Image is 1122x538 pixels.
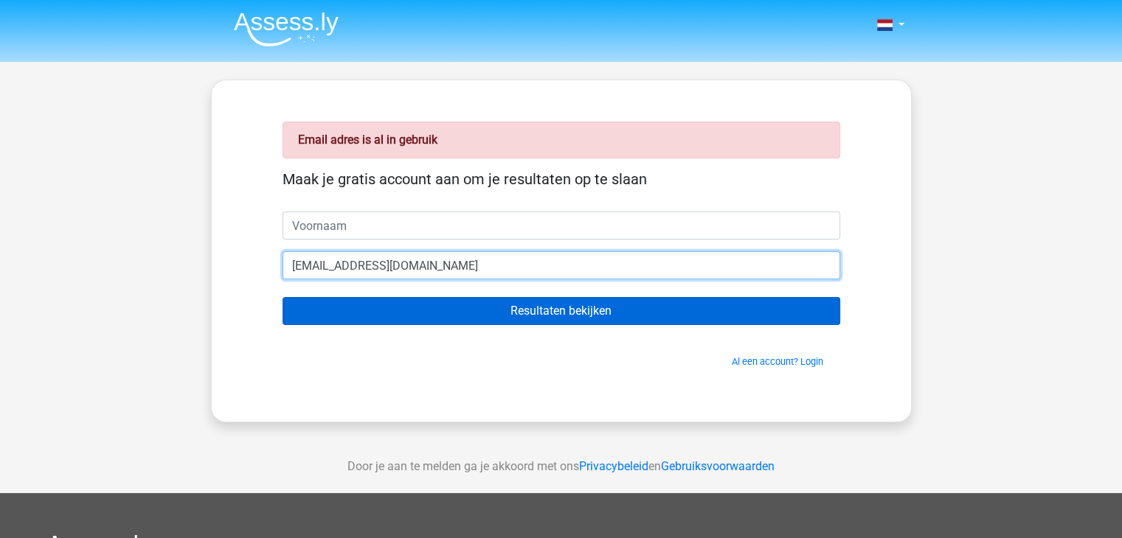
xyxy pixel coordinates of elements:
a: Gebruiksvoorwaarden [661,459,775,473]
h5: Maak je gratis account aan om je resultaten op te slaan [283,170,840,188]
input: Resultaten bekijken [283,297,840,325]
input: Voornaam [283,212,840,240]
input: Email [283,251,840,279]
strong: Email adres is al in gebruik [298,133,437,147]
img: Assessly [234,12,339,46]
a: Privacybeleid [579,459,648,473]
a: Al een account? Login [732,356,823,367]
